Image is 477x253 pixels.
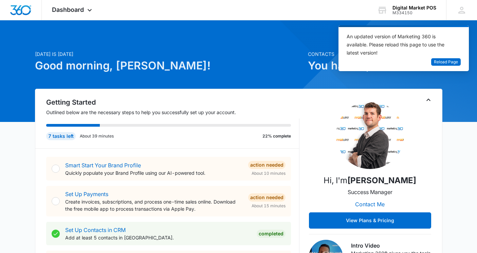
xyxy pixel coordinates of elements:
[65,198,243,212] p: Create invoices, subscriptions, and process one-time sales online. Download the free mobile app t...
[347,33,453,57] div: An updated version of Marketing 360 is available. Please reload this page to use the latest version!
[392,10,436,15] div: account id
[65,234,251,241] p: Add at least 5 contacts in [GEOGRAPHIC_DATA].
[434,59,458,65] span: Reload Page
[336,101,404,169] img: Jack Bingham
[46,97,299,107] h2: Getting Started
[46,109,299,116] p: Outlined below are the necessary steps to help you successfully set up your account.
[35,58,304,74] h1: Good morning, [PERSON_NAME]!
[35,50,304,58] p: [DATE] is [DATE]
[65,191,108,197] a: Set Up Payments
[52,6,84,13] span: Dashboard
[309,212,431,229] button: View Plans & Pricing
[392,5,436,10] div: account name
[348,188,392,196] p: Success Manager
[262,133,291,139] p: 22% complete
[424,96,433,104] button: Toggle Collapse
[348,196,391,212] button: Contact Me
[257,230,286,238] div: Completed
[65,227,126,233] a: Set Up Contacts in CRM
[248,193,286,202] div: Action Needed
[308,58,442,74] h1: You have 1,009 contacts
[347,175,416,185] strong: [PERSON_NAME]
[65,169,243,176] p: Quickly populate your Brand Profile using our AI-powered tool.
[80,133,114,139] p: About 39 minutes
[431,58,461,66] button: Reload Page
[324,174,416,187] p: Hi, I'm
[308,50,442,58] p: Contacts
[65,162,141,169] a: Smart Start Your Brand Profile
[252,170,286,176] span: About 10 minutes
[248,161,286,169] div: Action Needed
[46,132,76,140] div: 7 tasks left
[252,203,286,209] span: About 15 minutes
[351,241,431,250] h3: Intro Video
